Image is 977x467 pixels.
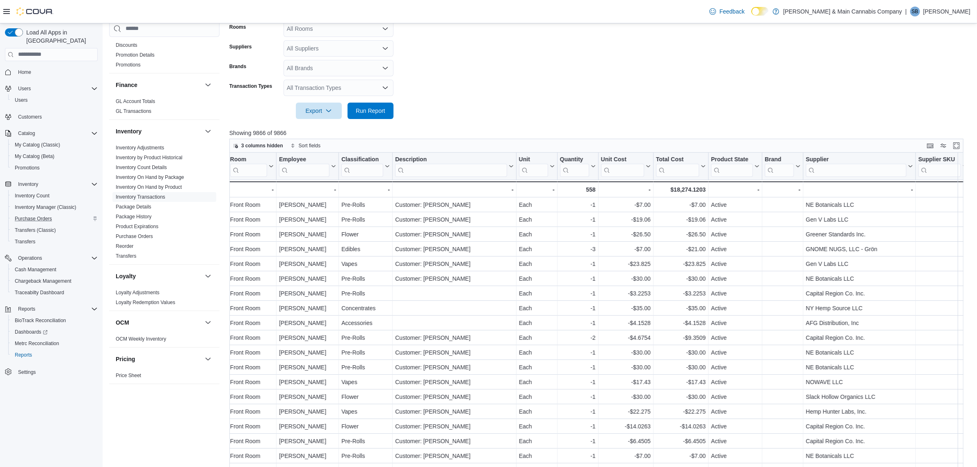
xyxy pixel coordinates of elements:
button: Catalog [15,128,38,138]
div: $18,274.1203 [656,185,706,195]
h3: OCM [116,318,129,327]
span: Settings [15,366,98,377]
div: - [230,185,274,195]
a: GL Account Totals [116,98,155,104]
span: Customers [15,112,98,122]
div: Discounts & Promotions [109,40,220,73]
button: Room [230,156,274,176]
div: -3 [560,244,595,254]
span: Purchase Orders [15,215,52,222]
div: Vapes [341,259,390,269]
div: -$7.00 [656,200,706,210]
div: Quantity [560,156,589,163]
span: My Catalog (Beta) [11,151,98,161]
span: Catalog [15,128,98,138]
button: Promotions [8,162,101,174]
div: Product State [711,156,753,176]
button: Quantity [560,156,595,176]
span: Inventory Count [15,192,50,199]
label: Suppliers [229,43,252,50]
span: Product Expirations [116,223,158,230]
div: - [806,185,913,195]
button: Chargeback Management [8,275,101,287]
div: Brand [765,156,794,163]
button: Purchase Orders [8,213,101,224]
a: OCM Weekly Inventory [116,336,166,342]
button: Description [395,156,513,176]
span: Promotions [116,62,141,68]
span: Reorder [116,243,133,250]
div: Active [711,274,760,284]
div: GNOME NUGS, LLC - Grön [806,244,913,254]
img: Cova [16,7,53,16]
span: Home [15,67,98,77]
span: GL Transactions [116,108,151,114]
a: Metrc Reconciliation [11,339,62,348]
div: Active [711,200,760,210]
span: Cash Management [11,265,98,275]
a: Inventory Count Details [116,165,167,170]
button: Classification [341,156,390,176]
span: Metrc Reconciliation [11,339,98,348]
div: -$21.00 [656,244,706,254]
h3: Loyalty [116,272,136,280]
span: My Catalog (Classic) [11,140,98,150]
div: Each [519,200,554,210]
button: My Catalog (Classic) [8,139,101,151]
div: Active [711,259,760,269]
div: NE Botanicals LLC [806,274,913,284]
div: -$30.00 [656,274,706,284]
span: Inventory Transactions [116,194,165,200]
span: Users [18,85,31,92]
span: Customers [18,114,42,120]
span: Inventory [15,179,98,189]
p: [PERSON_NAME] [923,7,970,16]
div: Loyalty [109,288,220,311]
button: Home [2,66,101,78]
div: Description [395,156,507,176]
span: Users [11,95,98,105]
a: Settings [15,367,39,377]
div: Pre-Rolls [341,200,390,210]
button: Inventory [2,179,101,190]
span: Promotions [15,165,40,171]
h3: Pricing [116,355,135,363]
button: Employee [279,156,336,176]
span: Transfers (Classic) [15,227,56,233]
div: Front Room [230,259,274,269]
div: Customer: [PERSON_NAME] [395,229,513,239]
div: Unit [519,156,548,163]
button: Brand [765,156,801,176]
button: Loyalty [116,272,201,280]
span: Metrc Reconciliation [15,340,59,347]
a: Chargeback Management [11,276,75,286]
button: Users [2,83,101,94]
p: Showing 9866 of 9866 [229,129,971,137]
span: Operations [15,253,98,263]
button: Inventory [116,127,201,135]
button: Finance [116,81,201,89]
div: Pre-Rolls [341,215,390,224]
a: Users [11,95,31,105]
div: Customer: [PERSON_NAME] [395,259,513,269]
span: Transfers (Classic) [11,225,98,235]
div: Total Cost [656,156,699,163]
span: Package History [116,213,151,220]
button: OCM [116,318,201,327]
span: BioTrack Reconciliation [15,317,66,324]
div: Room [230,156,267,176]
div: - [279,185,336,195]
button: BioTrack Reconciliation [8,315,101,326]
div: Front Room [230,288,274,298]
a: Package History [116,214,151,220]
span: Inventory Count Details [116,164,167,171]
div: Front Room [230,215,274,224]
div: Finance [109,96,220,119]
span: BioTrack Reconciliation [11,316,98,325]
span: Package Details [116,204,151,210]
div: Each [519,215,554,224]
button: Cash Management [8,264,101,275]
span: My Catalog (Beta) [15,153,55,160]
label: Brands [229,63,246,70]
span: SB [912,7,918,16]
